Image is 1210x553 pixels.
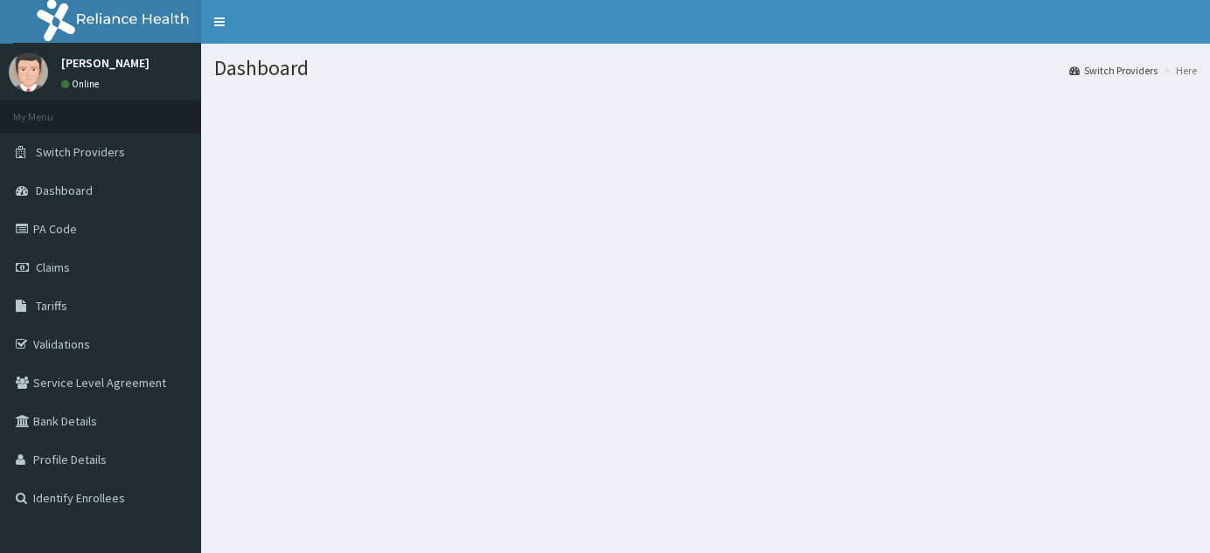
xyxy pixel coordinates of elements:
[36,298,67,314] span: Tariffs
[61,78,103,90] a: Online
[36,183,93,198] span: Dashboard
[36,144,125,160] span: Switch Providers
[1069,63,1158,78] a: Switch Providers
[36,259,70,275] span: Claims
[1159,63,1197,78] li: Here
[214,57,1197,79] h1: Dashboard
[9,52,48,92] img: User Image
[61,57,150,69] p: [PERSON_NAME]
